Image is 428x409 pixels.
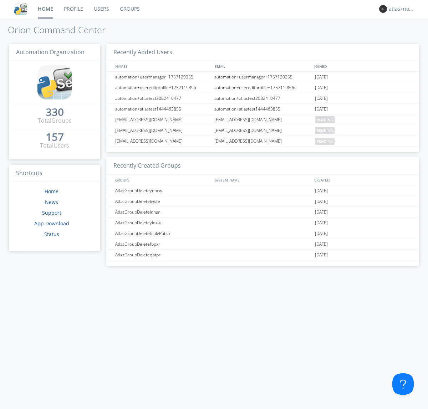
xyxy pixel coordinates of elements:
[106,207,419,218] a: AtlasGroupDeletelnnsn[DATE]
[213,114,313,125] div: [EMAIL_ADDRESS][DOMAIN_NAME]
[113,250,212,260] div: AtlasGroupDeleteqbtpr
[113,207,212,217] div: AtlasGroupDeletelnnsn
[315,218,328,228] span: [DATE]
[106,218,419,228] a: AtlasGroupDeleteyiozw[DATE]
[106,157,419,175] h3: Recently Created Groups
[45,188,58,195] a: Home
[315,185,328,196] span: [DATE]
[106,125,419,136] a: [EMAIL_ADDRESS][DOMAIN_NAME][EMAIL_ADDRESS][DOMAIN_NAME]pending
[113,82,212,93] div: automation+usereditprofile+1757119896
[9,165,100,182] h3: Shortcuts
[113,228,212,239] div: AtlasGroupDeletefculgRubin
[113,125,212,136] div: [EMAIL_ADDRESS][DOMAIN_NAME]
[46,108,64,116] div: 330
[315,104,328,114] span: [DATE]
[106,114,419,125] a: [EMAIL_ADDRESS][DOMAIN_NAME][EMAIL_ADDRESS][DOMAIN_NAME]pending
[113,175,211,185] div: GROUPS
[106,196,419,207] a: AtlasGroupDeletelwsfe[DATE]
[113,93,212,103] div: automation+atlastest2082410477
[312,61,412,71] div: JOINED
[113,196,212,206] div: AtlasGroupDeletelwsfe
[213,93,313,103] div: automation+atlastest2082410477
[315,239,328,250] span: [DATE]
[46,108,64,117] a: 330
[46,133,64,140] div: 157
[16,48,85,56] span: Automation Organization
[315,228,328,239] span: [DATE]
[106,239,419,250] a: AtlasGroupDeletefbpxr[DATE]
[213,72,313,82] div: automation+usermanager+1757120355
[315,138,335,145] span: pending
[113,218,212,228] div: AtlasGroupDeleteyiozw
[106,93,419,104] a: automation+atlastest2082410477automation+atlastest2082410477[DATE]
[315,250,328,260] span: [DATE]
[315,116,335,123] span: pending
[106,104,419,114] a: automation+atlastest1444463855automation+atlastest1444463855[DATE]
[45,199,58,205] a: News
[213,104,313,114] div: automation+atlastest1444463855
[213,136,313,146] div: [EMAIL_ADDRESS][DOMAIN_NAME]
[106,185,419,196] a: AtlasGroupDeleteynncw[DATE]
[389,5,416,12] div: atlas+nodispatch
[213,125,313,136] div: [EMAIL_ADDRESS][DOMAIN_NAME]
[315,93,328,104] span: [DATE]
[315,127,335,134] span: pending
[46,133,64,142] a: 157
[312,175,412,185] div: CREATED
[106,250,419,260] a: AtlasGroupDeleteqbtpr[DATE]
[106,228,419,239] a: AtlasGroupDeletefculgRubin[DATE]
[113,104,212,114] div: automation+atlastest1444463855
[213,61,312,71] div: EMAIL
[315,207,328,218] span: [DATE]
[113,72,212,82] div: automation+usermanager+1757120355
[213,175,312,185] div: SYSTEM_NAME
[213,82,313,93] div: automation+usereditprofile+1757119896
[44,231,59,237] a: Status
[106,72,419,82] a: automation+usermanager+1757120355automation+usermanager+1757120355[DATE]
[40,142,69,150] div: Total Users
[38,117,72,125] div: Total Groups
[379,5,387,13] img: 373638.png
[113,185,212,196] div: AtlasGroupDeleteynncw
[106,82,419,93] a: automation+usereditprofile+1757119896automation+usereditprofile+1757119896[DATE]
[315,196,328,207] span: [DATE]
[106,44,419,61] h3: Recently Added Users
[113,61,211,71] div: NAMES
[315,82,328,93] span: [DATE]
[392,373,414,395] iframe: Toggle Customer Support
[113,136,212,146] div: [EMAIL_ADDRESS][DOMAIN_NAME]
[113,114,212,125] div: [EMAIL_ADDRESS][DOMAIN_NAME]
[37,65,72,99] img: cddb5a64eb264b2086981ab96f4c1ba7
[14,2,27,15] img: cddb5a64eb264b2086981ab96f4c1ba7
[113,239,212,249] div: AtlasGroupDeletefbpxr
[42,209,61,216] a: Support
[34,220,69,227] a: App Download
[106,136,419,147] a: [EMAIL_ADDRESS][DOMAIN_NAME][EMAIL_ADDRESS][DOMAIN_NAME]pending
[315,72,328,82] span: [DATE]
